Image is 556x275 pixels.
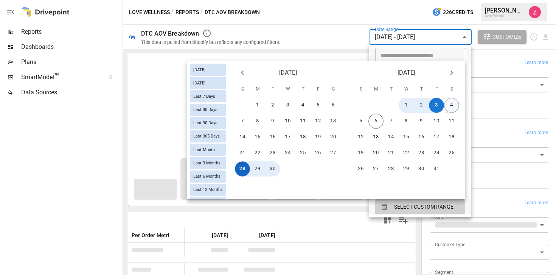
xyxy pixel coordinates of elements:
[429,114,444,129] button: 10
[326,82,340,97] span: Saturday
[235,65,250,80] button: Previous month
[326,145,341,161] button: 27
[311,82,325,97] span: Friday
[235,145,250,161] button: 21
[190,107,221,112] span: Last 30 Days
[251,82,264,97] span: Monday
[280,98,295,113] button: 3
[353,145,368,161] button: 19
[265,114,280,129] button: 9
[311,114,326,129] button: 12
[384,114,399,129] button: 7
[190,64,226,76] div: [DATE]
[430,82,443,97] span: Friday
[375,199,465,214] button: SELECT CUSTOM RANGE
[384,82,398,97] span: Tuesday
[190,161,224,166] span: Last 3 Months
[444,114,459,129] button: 11
[280,130,295,145] button: 17
[444,98,459,113] button: 4
[368,130,384,145] button: 13
[295,114,311,129] button: 11
[250,130,265,145] button: 15
[250,161,265,177] button: 29
[326,98,341,113] button: 6
[384,161,399,177] button: 28
[295,145,311,161] button: 25
[399,145,414,161] button: 22
[235,130,250,145] button: 14
[190,77,226,89] div: [DATE]
[353,114,368,129] button: 5
[235,161,250,177] button: 28
[429,98,444,113] button: 3
[311,145,326,161] button: 26
[444,145,459,161] button: 25
[414,130,429,145] button: 16
[190,134,223,139] span: Last 365 Days
[265,130,280,145] button: 16
[429,130,444,145] button: 17
[414,145,429,161] button: 23
[190,117,226,129] div: Last 90 Days
[414,161,429,177] button: 30
[190,67,208,72] span: [DATE]
[190,187,226,192] span: Last 12 Months
[398,67,415,78] span: [DATE]
[384,130,399,145] button: 14
[384,145,399,161] button: 21
[399,98,414,113] button: 1
[295,130,311,145] button: 18
[399,130,414,145] button: 15
[190,170,226,183] div: Last 6 Months
[368,145,384,161] button: 20
[265,145,280,161] button: 23
[190,157,226,169] div: Last 3 Months
[190,90,226,102] div: Last 7 Days
[444,65,459,80] button: Next month
[354,82,368,97] span: Sunday
[369,82,383,97] span: Monday
[295,98,311,113] button: 4
[429,145,444,161] button: 24
[353,130,368,145] button: 12
[281,82,295,97] span: Wednesday
[429,161,444,177] button: 31
[265,161,280,177] button: 30
[444,130,459,145] button: 18
[250,114,265,129] button: 8
[445,82,458,97] span: Saturday
[415,82,428,97] span: Thursday
[311,130,326,145] button: 19
[353,161,368,177] button: 26
[414,98,429,113] button: 2
[190,120,221,125] span: Last 90 Days
[190,184,226,196] div: Last 12 Months
[280,145,295,161] button: 24
[265,98,280,113] button: 2
[190,197,226,209] div: Last Year
[190,144,226,156] div: Last Month
[236,82,249,97] span: Sunday
[190,104,226,116] div: Last 30 Days
[368,114,384,129] button: 6
[394,202,453,212] span: SELECT CUSTOM RANGE
[190,94,218,99] span: Last 7 Days
[326,130,341,145] button: 20
[280,114,295,129] button: 10
[414,114,429,129] button: 9
[190,147,218,152] span: Last Month
[279,67,297,78] span: [DATE]
[311,98,326,113] button: 5
[266,82,280,97] span: Tuesday
[235,114,250,129] button: 7
[250,145,265,161] button: 22
[250,98,265,113] button: 1
[326,114,341,129] button: 13
[190,130,226,142] div: Last 365 Days
[190,174,224,179] span: Last 6 Months
[399,114,414,129] button: 8
[368,161,384,177] button: 27
[190,81,208,86] span: [DATE]
[296,82,310,97] span: Thursday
